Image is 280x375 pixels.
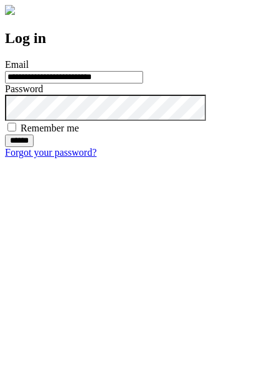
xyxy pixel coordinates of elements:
[5,147,96,158] a: Forgot your password?
[5,83,43,94] label: Password
[5,59,29,70] label: Email
[5,5,15,15] img: logo-4e3dc11c47720685a147b03b5a06dd966a58ff35d612b21f08c02c0306f2b779.png
[5,30,275,47] h2: Log in
[21,123,79,133] label: Remember me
